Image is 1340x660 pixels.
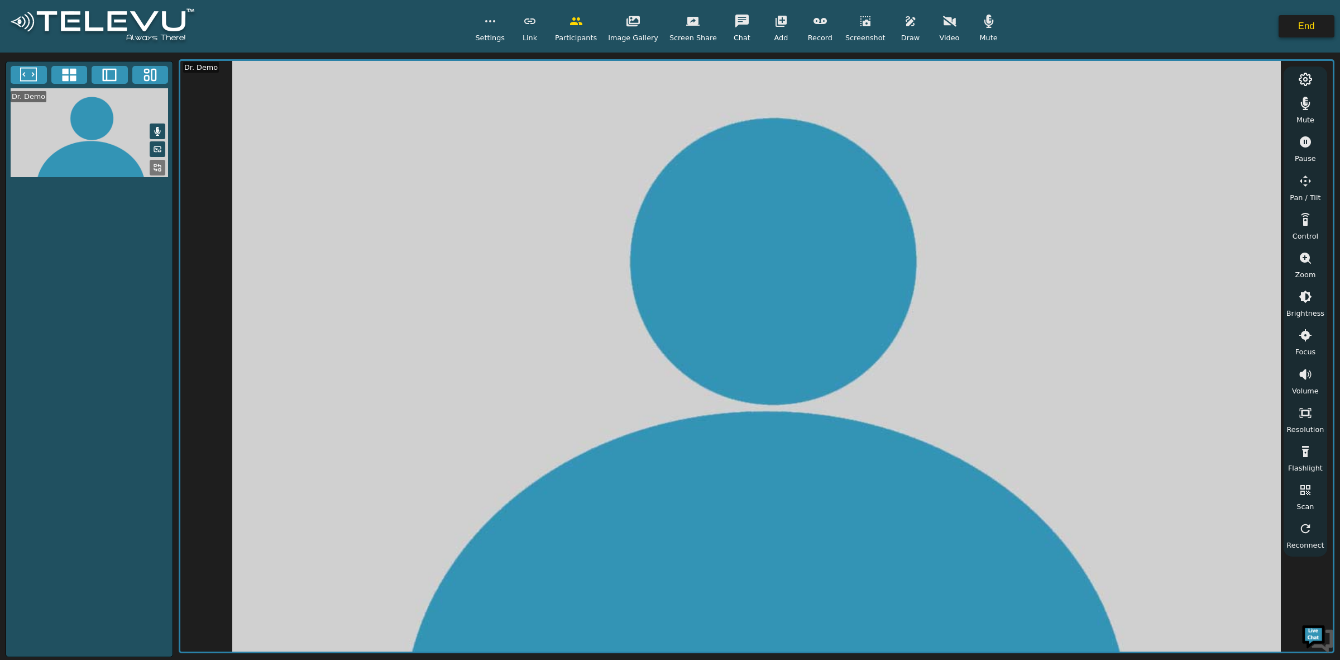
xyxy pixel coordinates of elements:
span: Record [808,32,832,43]
img: logoWhite.png [6,6,199,48]
span: Resolution [1286,424,1324,435]
span: Chat [734,32,750,43]
span: Control [1293,231,1318,241]
span: Scan [1296,501,1314,512]
textarea: Type your message and hit 'Enter' [6,305,213,344]
div: Minimize live chat window [183,6,210,32]
button: Three Window Medium [132,66,169,84]
button: Two Window Medium [92,66,128,84]
span: Mute [979,32,997,43]
img: Chat Widget [1301,621,1334,654]
span: We're online! [65,141,154,254]
span: Add [774,32,788,43]
span: Screenshot [845,32,886,43]
span: Image Gallery [608,32,658,43]
span: Settings [475,32,505,43]
span: Volume [1292,386,1319,396]
span: Flashlight [1288,463,1323,473]
button: 4x4 [51,66,88,84]
div: Chat with us now [58,59,188,73]
button: Mute [150,124,165,139]
div: Dr. Demo [183,62,219,73]
span: Mute [1296,115,1314,125]
button: Picture in Picture [150,141,165,157]
span: Participants [555,32,597,43]
span: Pan / Tilt [1290,192,1320,203]
span: Screen Share [669,32,717,43]
span: Brightness [1286,308,1324,319]
span: Focus [1295,346,1316,357]
span: Pause [1295,153,1316,164]
button: Fullscreen [11,66,47,84]
div: Dr. Demo [11,91,46,102]
span: Link [523,32,537,43]
img: d_736959983_company_1615157101543_736959983 [19,52,47,80]
span: Video [940,32,960,43]
button: Replace Feed [150,160,165,175]
span: Zoom [1295,269,1315,280]
span: Reconnect [1286,540,1324,550]
button: End [1279,15,1334,37]
span: Draw [901,32,920,43]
